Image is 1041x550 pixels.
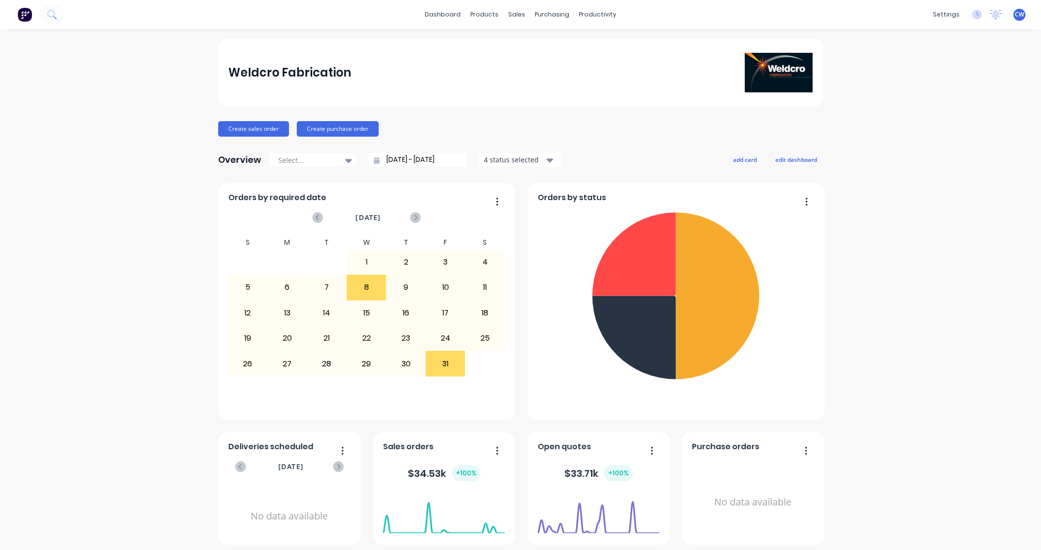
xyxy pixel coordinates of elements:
span: [DATE] [278,461,304,472]
div: 25 [465,326,504,350]
div: Overview [218,150,261,170]
div: $ 33.71k [564,465,633,481]
div: T [307,236,347,250]
div: 7 [307,275,346,299]
div: 6 [268,275,307,299]
a: dashboard [420,7,465,22]
div: W [347,236,386,250]
div: 18 [465,301,504,325]
button: add card [727,153,763,166]
div: F [426,236,465,250]
div: 28 [307,351,346,376]
div: 24 [426,326,465,350]
div: T [386,236,426,250]
div: sales [503,7,530,22]
span: Deliveries scheduled [228,441,313,453]
div: S [465,236,505,250]
div: 27 [268,351,307,376]
div: M [268,236,307,250]
div: 11 [465,275,504,299]
div: purchasing [530,7,574,22]
div: 4 [465,250,504,274]
div: No data available [692,456,814,548]
div: Weldcro Fabrication [228,63,351,82]
div: 13 [268,301,307,325]
div: + 100 % [604,465,633,481]
span: Purchase orders [692,441,759,453]
div: 23 [386,326,425,350]
span: Open quotes [538,441,591,453]
span: Sales orders [383,441,433,453]
div: 20 [268,326,307,350]
div: 2 [386,250,425,274]
span: CW [1015,10,1024,19]
span: [DATE] [355,212,381,223]
div: 12 [228,301,267,325]
div: 29 [347,351,386,376]
span: Orders by status [538,192,606,204]
div: No data available [228,485,350,548]
div: 26 [228,351,267,376]
div: 19 [228,326,267,350]
img: Factory [17,7,32,22]
div: 10 [426,275,465,299]
span: Orders by required date [228,192,326,204]
img: Weldcro Fabrication [745,53,813,93]
button: 4 status selected [479,153,561,167]
button: Create sales order [218,121,289,137]
button: edit dashboard [769,153,823,166]
div: S [228,236,268,250]
div: 3 [426,250,465,274]
div: 14 [307,301,346,325]
div: 4 status selected [484,155,545,165]
div: + 100 % [452,465,480,481]
div: 8 [347,275,386,299]
div: $ 34.53k [408,465,480,481]
div: 31 [426,351,465,376]
div: 1 [347,250,386,274]
div: 9 [386,275,425,299]
div: 21 [307,326,346,350]
div: 17 [426,301,465,325]
div: 15 [347,301,386,325]
div: productivity [574,7,621,22]
div: 5 [228,275,267,299]
div: 16 [386,301,425,325]
div: settings [928,7,964,22]
div: 22 [347,326,386,350]
button: Create purchase order [297,121,379,137]
div: products [465,7,503,22]
div: 30 [386,351,425,376]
